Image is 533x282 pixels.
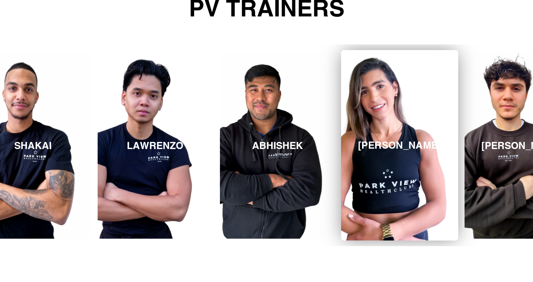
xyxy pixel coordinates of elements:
[127,140,183,151] h3: LAWRENZO
[252,140,303,151] h3: ABHISHEK
[98,52,212,239] a: LAWRENZO
[341,50,458,241] a: [PERSON_NAME]
[358,139,441,151] h3: [PERSON_NAME]
[14,140,52,151] h3: SHAKAI
[220,52,335,239] a: ABHISHEK
[330,270,359,278] b: JOIN NOW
